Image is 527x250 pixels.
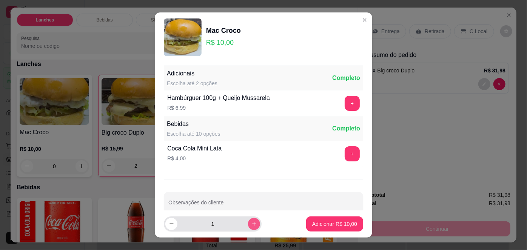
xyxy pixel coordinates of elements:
button: Close [359,14,371,26]
div: Hambúrguer 100g + Queijo Mussarela [167,94,270,103]
button: add [345,96,360,111]
p: R$ 6,99 [167,104,270,112]
div: Completo [332,124,360,133]
div: Completo [332,74,360,83]
button: Adicionar R$ 10,00 [306,216,363,232]
div: Bebidas [167,120,220,129]
div: Coca Cola Mini Lata [167,144,222,153]
p: Adicionar R$ 10,00 [312,220,357,228]
div: Mac Croco [206,25,241,36]
p: R$ 4,00 [167,155,222,162]
input: Observações do cliente [168,202,359,209]
div: Adicionais [167,69,217,78]
img: product-image [164,18,202,56]
button: add [345,146,360,161]
button: increase-product-quantity [248,218,260,230]
div: Escolha até 2 opções [167,80,217,87]
p: R$ 10,00 [206,37,241,48]
div: Escolha até 10 opções [167,130,220,138]
button: decrease-product-quantity [165,218,177,230]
